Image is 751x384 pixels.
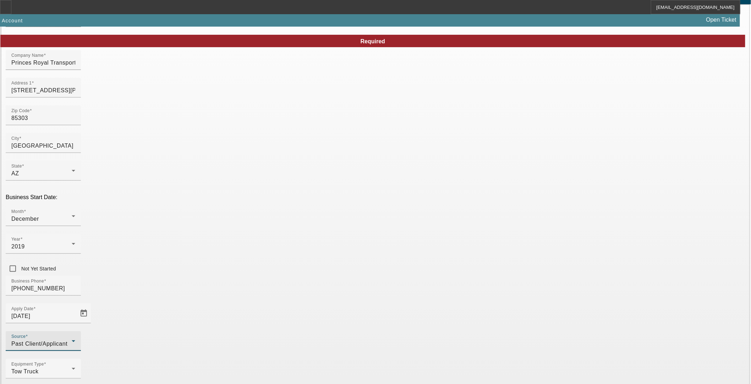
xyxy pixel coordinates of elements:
p: Business Start Date: [6,194,745,201]
mat-label: State [11,164,22,169]
label: Not Yet Started [20,265,56,272]
mat-label: Zip Code [11,109,30,113]
mat-label: Source [11,334,26,339]
mat-label: Business Phone [11,279,44,284]
mat-label: Month [11,209,24,214]
mat-label: City [11,136,19,141]
span: Past Client/Applicant [11,341,67,347]
span: Required [361,38,385,44]
mat-label: Year [11,237,21,242]
span: AZ [11,170,19,176]
span: Tow Truck [11,368,39,374]
a: Open Ticket [703,14,739,26]
mat-label: Address 1 [11,81,32,86]
mat-label: Equipment Type [11,362,44,367]
span: Account [2,18,23,23]
button: Open calendar [77,306,91,320]
mat-label: Apply Date [11,307,33,311]
mat-label: Company Name [11,53,44,58]
span: December [11,216,39,222]
span: 2019 [11,243,25,249]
